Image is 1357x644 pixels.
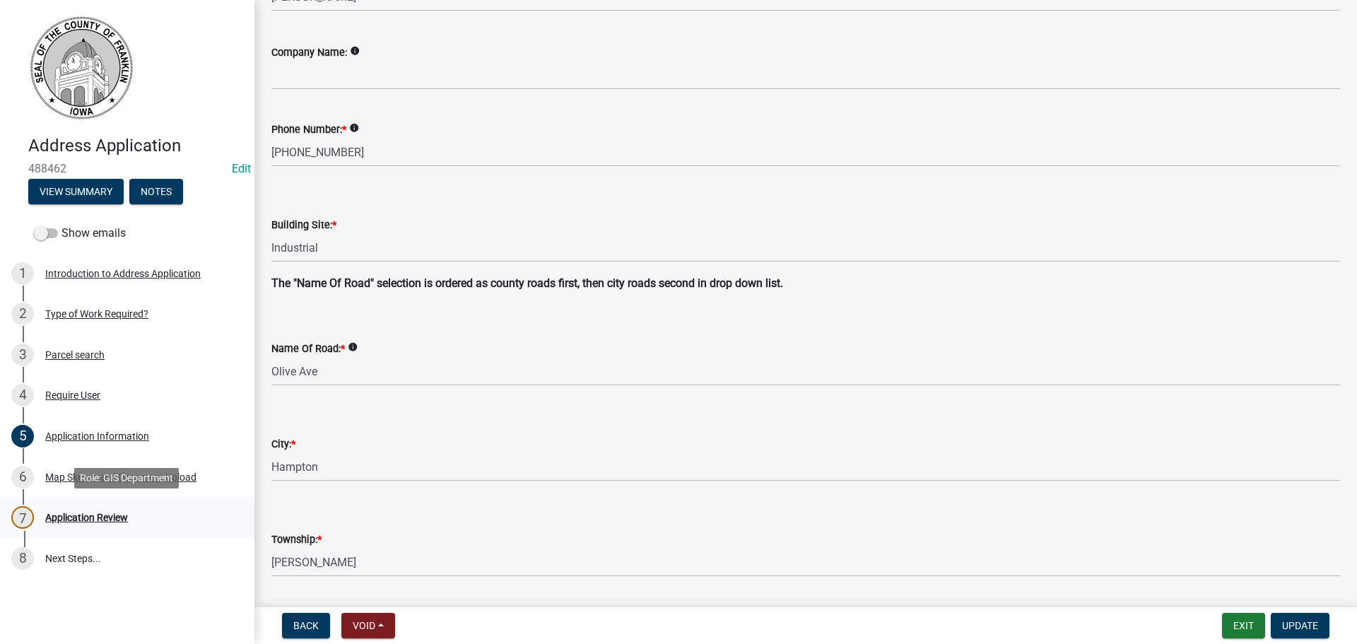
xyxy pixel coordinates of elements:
[350,46,360,56] i: info
[11,303,34,325] div: 2
[271,276,783,290] strong: The "Name Of Road" selection is ordered as county roads first, then city roads second in drop dow...
[45,513,128,522] div: Application Review
[45,309,148,319] div: Type of Work Required?
[34,225,126,242] label: Show emails
[45,269,201,279] div: Introduction to Address Application
[45,431,149,441] div: Application Information
[271,221,336,230] label: Building Site:
[74,468,179,488] div: Role: GIS Department
[28,15,134,121] img: Franklin County, Iowa
[11,384,34,406] div: 4
[45,350,105,360] div: Parcel search
[11,547,34,570] div: 8
[353,620,375,631] span: Void
[271,125,346,135] label: Phone Number:
[232,162,251,175] wm-modal-confirm: Edit Application Number
[271,535,322,545] label: Township:
[11,344,34,366] div: 3
[271,344,345,354] label: Name Of Road:
[28,179,124,204] button: View Summary
[11,262,34,285] div: 1
[129,179,183,204] button: Notes
[28,162,226,175] span: 488462
[45,472,196,482] div: Map Sketch and Document Upload
[1282,620,1318,631] span: Update
[11,506,34,529] div: 7
[341,613,395,638] button: Void
[349,123,359,133] i: info
[28,187,124,198] wm-modal-confirm: Summary
[1222,613,1265,638] button: Exit
[282,613,330,638] button: Back
[232,162,251,175] a: Edit
[11,466,34,488] div: 6
[11,425,34,447] div: 5
[129,187,183,198] wm-modal-confirm: Notes
[45,390,100,400] div: Require User
[348,342,358,352] i: info
[1271,613,1329,638] button: Update
[293,620,319,631] span: Back
[28,136,243,156] h4: Address Application
[271,440,295,450] label: City:
[271,48,347,58] label: Company Name:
